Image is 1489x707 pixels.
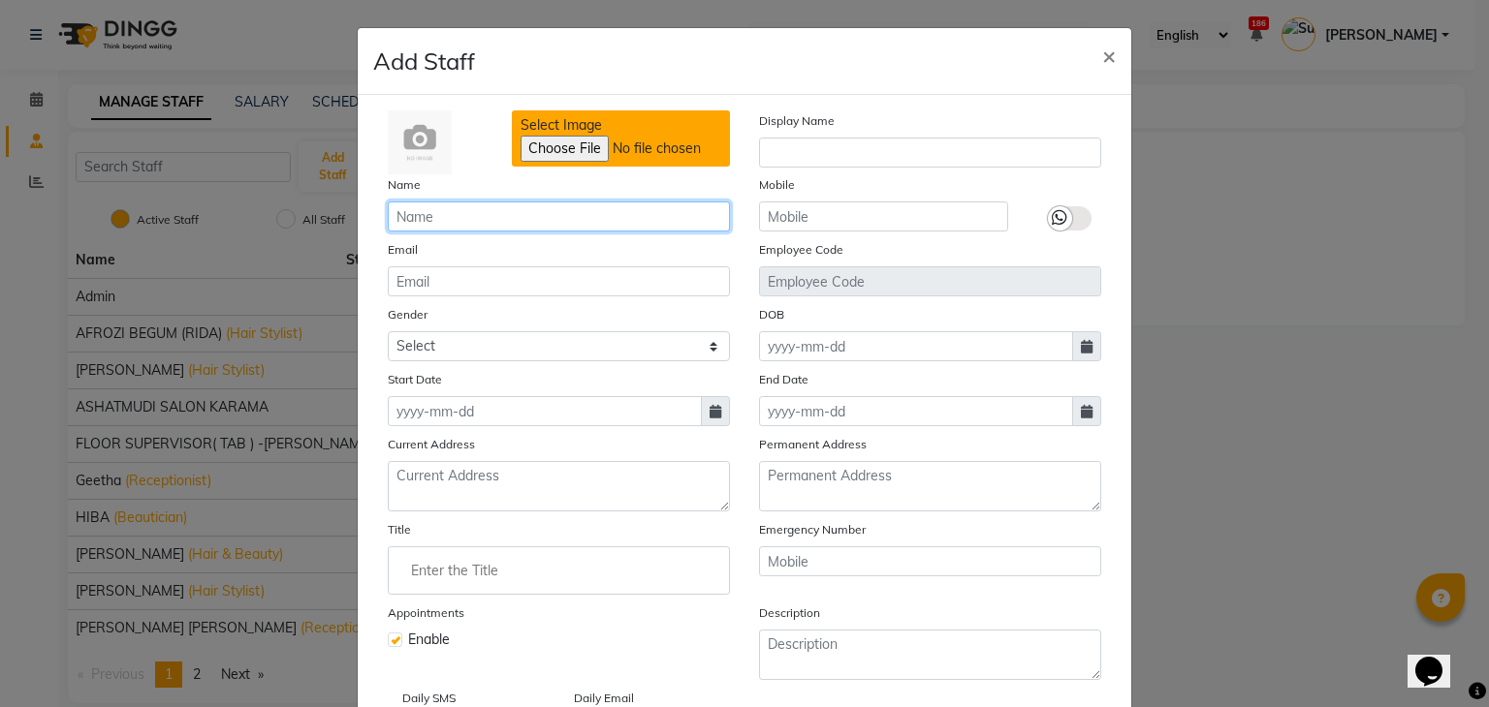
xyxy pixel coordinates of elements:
[759,396,1073,426] input: yyyy-mm-dd
[574,690,634,707] label: Daily Email
[521,115,602,136] span: Select Image
[759,604,820,622] label: Description
[408,630,450,650] span: Enable
[759,546,1101,576] input: Mobile
[388,306,428,323] label: Gender
[388,396,702,426] input: yyyy-mm-dd
[388,604,464,622] label: Appointments
[759,112,835,130] label: Display Name
[388,110,452,174] img: Cinque Terre
[388,241,418,259] label: Email
[521,136,784,162] input: Select Image
[759,201,1008,231] input: Mobile
[759,371,808,388] label: End Date
[388,266,730,296] input: Email
[388,371,442,388] label: Start Date
[388,201,730,231] input: Name
[396,551,721,590] input: Enter the Title
[759,241,843,259] label: Employee Code
[759,176,795,194] label: Mobile
[759,306,784,323] label: DOB
[1087,28,1131,82] button: Close
[388,436,475,453] label: Current Address
[388,176,421,194] label: Name
[1102,41,1116,70] span: ×
[402,690,456,707] label: Daily SMS
[1408,630,1470,688] iframe: chat widget
[759,266,1101,296] input: Employee Code
[373,44,475,78] h4: Add Staff
[388,521,411,538] label: Title
[759,331,1073,361] input: yyyy-mm-dd
[759,436,867,453] label: Permanent Address
[759,521,866,538] label: Emergency Number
